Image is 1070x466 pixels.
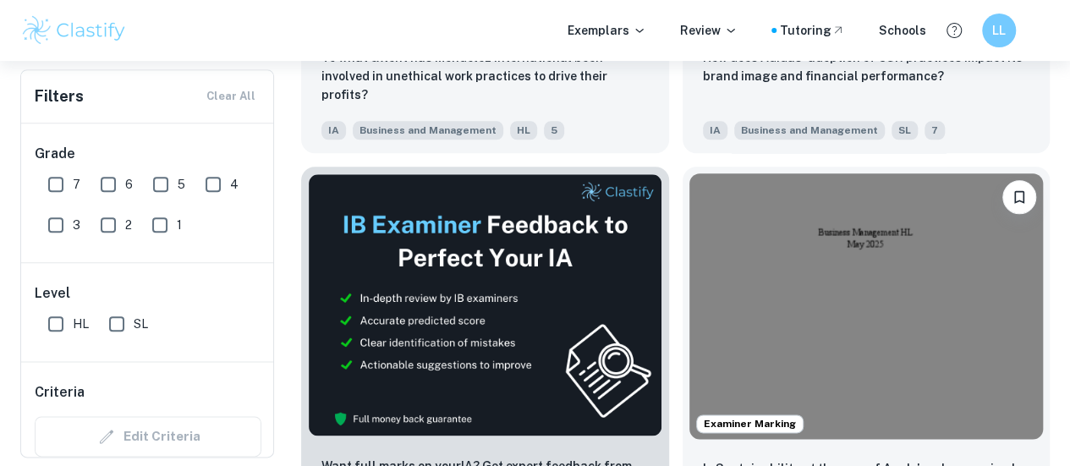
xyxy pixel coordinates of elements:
span: Examiner Marking [697,416,803,431]
span: SL [134,315,148,333]
h6: Criteria [35,382,85,403]
p: Exemplars [568,21,646,40]
img: Business and Management IA example thumbnail: Is Sustainability at the core of Apple’s [689,173,1044,439]
span: 4 [230,175,239,194]
span: HL [73,315,89,333]
span: Business and Management [353,121,503,140]
img: Thumbnail [308,173,662,436]
div: Criteria filters are unavailable when searching by topic [35,416,261,457]
a: Tutoring [780,21,845,40]
a: Schools [879,21,926,40]
button: Help and Feedback [940,16,968,45]
button: LL [982,14,1016,47]
h6: Filters [35,85,84,108]
span: 5 [544,121,564,140]
span: 1 [177,216,182,234]
span: IA [703,121,727,140]
span: Business and Management [734,121,885,140]
h6: Grade [35,144,261,164]
span: 5 [178,175,185,194]
img: Clastify logo [20,14,128,47]
span: HL [510,121,537,140]
h6: Level [35,283,261,304]
span: SL [892,121,918,140]
p: How does Adidas' adoption of CSR practices impact its brand image and financial performance? [703,48,1030,85]
span: 7 [73,175,80,194]
p: Review [680,21,738,40]
span: 2 [125,216,132,234]
span: 7 [925,121,945,140]
h6: LL [990,21,1009,40]
button: Bookmark [1002,180,1036,214]
span: IA [321,121,346,140]
p: To what extent has Mondelēz International been involved in unethical work practices to drive thei... [321,48,649,104]
span: 6 [125,175,133,194]
span: 3 [73,216,80,234]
